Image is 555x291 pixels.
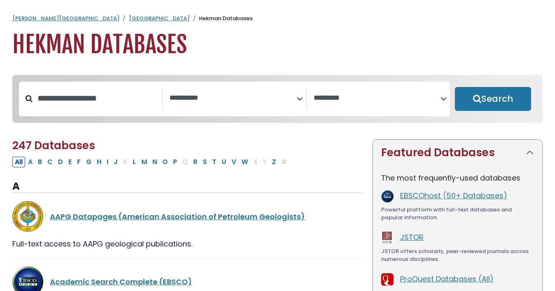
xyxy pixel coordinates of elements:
nav: Search filters [12,75,543,123]
li: Hekman Databases [190,14,253,23]
button: Filter Results B [35,157,44,167]
button: Filter Results V [229,157,239,167]
input: Search database by title or keyword [33,92,162,105]
button: Filter Results O [160,157,170,167]
a: ProQuest Databases (All) [400,274,494,284]
textarea: Search [314,94,440,103]
a: Academic Search Complete (EBSCO) [50,277,192,287]
button: Filter Results L [130,157,138,167]
div: Powerful platform with full-text databases and popular information. [381,206,534,222]
button: All [12,157,25,167]
a: [GEOGRAPHIC_DATA] [129,14,190,22]
a: EBSCOhost (50+ Databases) [400,190,507,201]
a: [PERSON_NAME][GEOGRAPHIC_DATA] [12,14,119,22]
button: Filter Results S [200,157,209,167]
button: Filter Results G [84,157,94,167]
div: Full-text access to AAPG geological publications. [12,238,363,249]
button: Filter Results P [171,157,180,167]
button: Featured Databases [373,140,542,166]
button: Filter Results Z [269,157,279,167]
div: JSTOR offers scholarly, peer-reviewed journals across numerous disciplines. [381,247,534,263]
button: Filter Results N [150,157,159,167]
button: Filter Results M [139,157,150,167]
span: 247 Databases [12,138,95,153]
button: Filter Results C [45,157,55,167]
h3: A [12,181,363,193]
button: Filter Results I [104,157,111,167]
button: Submit for Search Results [455,87,531,111]
textarea: Search [169,94,296,103]
button: Filter Results J [111,157,120,167]
div: Alpha-list to filter by first letter of database name [12,156,290,167]
button: Filter Results H [94,157,104,167]
button: Filter Results A [26,157,35,167]
button: Filter Results E [66,157,74,167]
a: JSTOR [400,232,424,242]
button: Filter Results D [56,157,66,167]
button: Filter Results F [75,157,83,167]
h1: Hekman Databases [12,31,543,59]
button: Filter Results T [210,157,219,167]
button: Filter Results R [191,157,200,167]
button: Filter Results W [239,157,251,167]
nav: breadcrumb [12,14,543,23]
button: Filter Results U [219,157,229,167]
p: The most frequently-used databases [381,172,534,183]
a: AAPG Datapages (American Association of Petroleum Geologists) [50,211,305,222]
